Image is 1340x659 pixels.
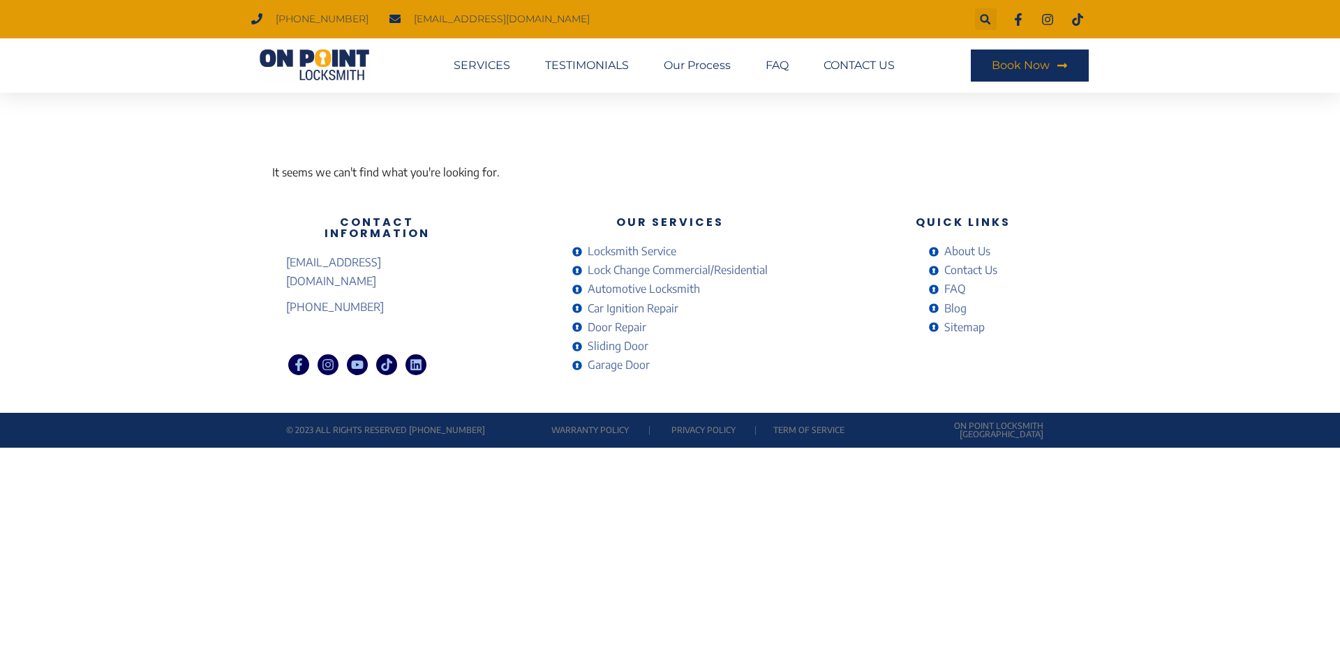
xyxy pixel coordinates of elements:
p: | [645,426,654,434]
span: Car Ignition Repair [584,299,678,318]
a: SERVICES [454,50,510,82]
p: | [753,426,759,434]
a: Contact Us [929,261,998,280]
a: FAQ [766,50,789,82]
div: Search [975,8,997,30]
a: Warranty Policy [551,425,629,435]
a: Book Now [971,50,1089,82]
h3: Contact Information [286,217,468,239]
span: Locksmith Service [584,242,676,261]
a: Blog [929,299,998,318]
p: It seems we can't find what you're looking for. [272,163,1068,182]
span: Garage Door [584,356,650,374]
span: Blog [941,299,967,318]
a: About Us [929,242,998,261]
p: © 2023 All rights reserved [PHONE_NUMBER] [286,426,535,434]
a: Door Repair [572,318,768,337]
span: Sliding Door [584,337,648,356]
h3: Quick Links [872,217,1054,228]
p: On Point Locksmith [GEOGRAPHIC_DATA] [878,422,1043,439]
a: Lock Change Commercial/Residential [572,261,768,280]
a: Car Ignition Repair [572,299,768,318]
h3: Our Services [482,217,858,228]
a: TESTIMONIALS [545,50,629,82]
a: FAQ [929,280,998,298]
a: CONTACT US [824,50,895,82]
span: FAQ [941,280,966,298]
span: [PHONE_NUMBER] [272,10,368,29]
span: Book Now [992,60,1050,71]
span: Sitemap [941,318,985,337]
a: Automotive Locksmith [572,280,768,298]
span: Door Repair [584,318,646,337]
a: [PHONE_NUMBER] [286,298,468,317]
a: Privacy Policy [671,425,736,435]
a: [EMAIL_ADDRESS][DOMAIN_NAME] [286,253,468,291]
span: Automotive Locksmith [584,280,700,298]
span: About Us [941,242,990,261]
h1: Search results for: [272,98,1068,152]
a: Locksmith Service [572,242,768,261]
a: Our Process [664,50,731,82]
a: Sitemap [929,318,998,337]
span: Contact Us [941,261,997,280]
span: SDASDASD [713,83,928,167]
nav: Menu [454,50,895,82]
span: [PHONE_NUMBER] [286,298,384,317]
span: [EMAIL_ADDRESS][DOMAIN_NAME] [410,10,590,29]
a: Term of service [773,425,844,435]
a: Sliding Door [572,337,768,356]
span: Lock Change Commercial/Residential [584,261,768,280]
